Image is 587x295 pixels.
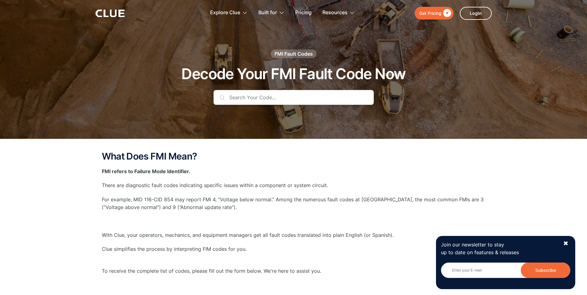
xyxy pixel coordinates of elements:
[210,3,248,23] div: Explore Clue
[258,3,277,23] div: Built for
[442,9,451,17] div: 
[102,231,486,239] p: With Clue, your operators, mechanics, and equipment managers get all fault codes translated into ...
[102,196,486,211] p: For example, MID 116-CID 854 may report FMI 4, “Voltage below normal.” Among the numerous fault c...
[441,263,570,278] input: Enter your E-mail
[102,281,486,289] p: ‍
[441,263,570,284] form: Newsletter
[521,263,570,278] input: Subscribe
[102,182,486,189] p: There are diagnostic fault codes indicating specific issues within a component or system circuit.
[322,3,347,23] div: Resources
[460,7,492,20] a: Login
[102,245,486,261] p: Clue simplifies the process by interpreting FIM codes for you. ‍
[214,90,374,105] input: Search Your Code...
[563,240,568,247] div: ✖
[322,3,355,23] div: Resources
[181,66,405,82] h1: Decode Your FMI Fault Code Now
[102,217,486,225] p: ‍
[102,151,486,161] h2: What Does FMI Mean?
[102,168,190,174] strong: FMI refers to Failure Mode Identifier.
[274,50,313,57] div: FMI Fault Codes
[441,241,557,256] p: Join our newsletter to stay up to date on features & releases
[295,3,312,23] a: Pricing
[210,3,240,23] div: Explore Clue
[419,9,442,17] div: Get Pricing
[258,3,284,23] div: Built for
[102,267,486,275] p: To receive the complete list of codes, please fill out the form below. We're here to assist you.
[415,7,454,19] a: Get Pricing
